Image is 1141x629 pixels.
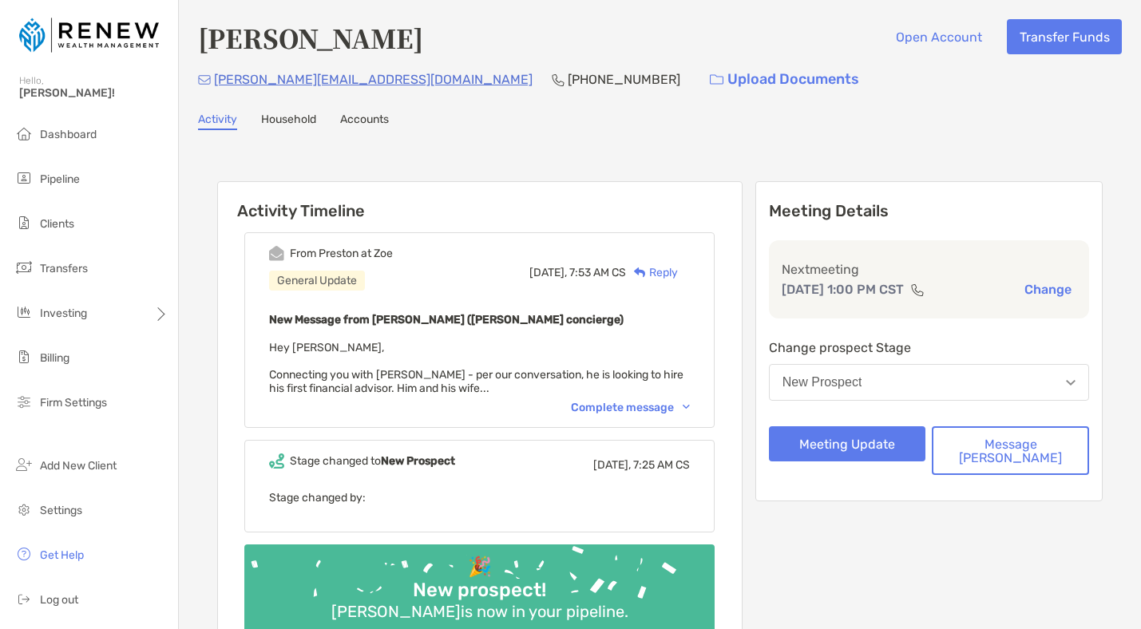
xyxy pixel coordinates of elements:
span: [PERSON_NAME]! [19,86,168,100]
span: Dashboard [40,128,97,141]
span: Settings [40,504,82,517]
img: firm-settings icon [14,392,34,411]
button: Message [PERSON_NAME] [932,426,1089,475]
div: General Update [269,271,365,291]
img: settings icon [14,500,34,519]
div: Stage changed to [290,454,455,468]
button: New Prospect [769,364,1089,401]
img: Phone Icon [552,73,565,86]
button: Change [1020,281,1076,298]
span: [DATE], [529,266,567,279]
div: [PERSON_NAME] is now in your pipeline. [325,602,635,621]
span: Add New Client [40,459,117,473]
img: transfers icon [14,258,34,277]
span: Investing [40,307,87,320]
img: logout icon [14,589,34,608]
a: Household [261,113,316,130]
p: [PERSON_NAME][EMAIL_ADDRESS][DOMAIN_NAME] [214,69,533,89]
img: billing icon [14,347,34,366]
span: Log out [40,593,78,607]
button: Meeting Update [769,426,926,461]
p: Change prospect Stage [769,338,1089,358]
b: New Prospect [381,454,455,468]
span: [DATE], [593,458,631,472]
div: 🎉 [462,556,498,579]
button: Open Account [883,19,994,54]
a: Upload Documents [699,62,870,97]
img: Zoe Logo [19,6,159,64]
span: Pipeline [40,172,80,186]
div: New Prospect [782,375,862,390]
div: Reply [626,264,678,281]
img: investing icon [14,303,34,322]
p: Meeting Details [769,201,1089,221]
img: dashboard icon [14,124,34,143]
span: 7:53 AM CS [569,266,626,279]
a: Activity [198,113,237,130]
img: Open dropdown arrow [1066,380,1076,386]
button: Transfer Funds [1007,19,1122,54]
a: Accounts [340,113,389,130]
span: Hey [PERSON_NAME], Connecting you with [PERSON_NAME] - per our conversation, he is looking to hir... [269,341,683,395]
h6: Activity Timeline [218,182,742,220]
img: Event icon [269,246,284,261]
p: Next meeting [782,259,1076,279]
h4: [PERSON_NAME] [198,19,423,56]
span: Billing [40,351,69,365]
img: add_new_client icon [14,455,34,474]
b: New Message from [PERSON_NAME] ([PERSON_NAME] concierge) [269,313,624,326]
span: Transfers [40,262,88,275]
img: Email Icon [198,75,211,85]
span: 7:25 AM CS [633,458,690,472]
p: [DATE] 1:00 PM CST [782,279,904,299]
span: Firm Settings [40,396,107,409]
img: Reply icon [634,267,646,278]
img: Chevron icon [683,405,690,409]
span: Clients [40,217,74,231]
img: Event icon [269,453,284,469]
p: [PHONE_NUMBER] [568,69,680,89]
img: get-help icon [14,544,34,564]
img: button icon [710,74,723,85]
img: communication type [910,283,925,296]
span: Get Help [40,548,84,562]
img: clients icon [14,213,34,232]
div: From Preston at Zoe [290,247,393,260]
div: Complete message [571,401,690,414]
div: New prospect! [406,579,553,602]
p: Stage changed by: [269,488,690,508]
img: pipeline icon [14,168,34,188]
